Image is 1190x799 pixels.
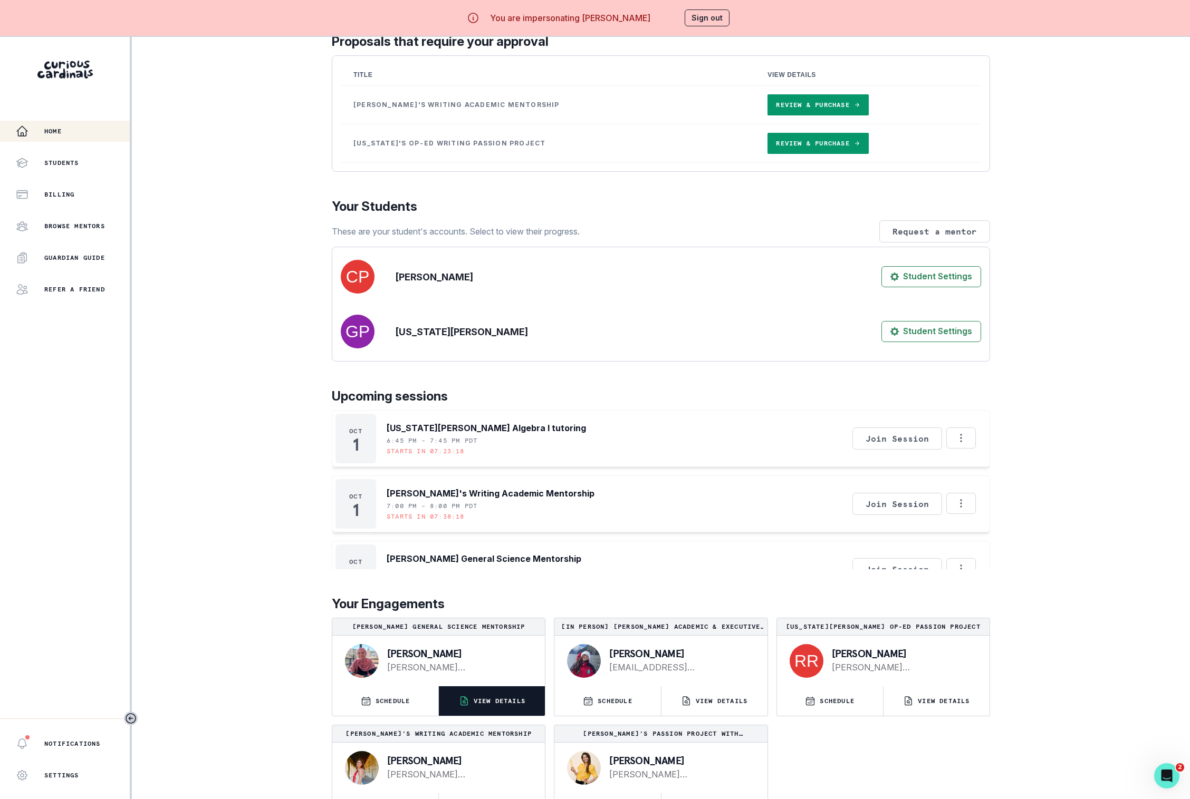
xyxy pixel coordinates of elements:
p: Refer a friend [44,285,105,294]
span: 2 [1176,763,1184,772]
p: Home [44,127,62,135]
button: Join Session [852,558,942,580]
p: Oct [349,427,362,435]
p: [US_STATE][PERSON_NAME] Op-ed Passion Project [781,622,985,631]
button: Options [946,558,976,579]
p: SCHEDULE [598,697,632,705]
a: Review & Purchase [767,133,868,154]
td: [US_STATE]'s Op-Ed Writing Passion Project [341,124,755,163]
button: VIEW DETAILS [661,686,767,716]
p: 7:00 PM - 8:00 PM PDT [387,502,477,510]
p: [PERSON_NAME]'s Passion Project with [PERSON_NAME] [559,729,763,738]
p: [PERSON_NAME] [387,755,528,766]
p: Students [44,159,79,167]
button: Join Session [852,493,942,515]
th: Title [341,64,755,86]
p: Proposals that require your approval [332,32,990,51]
button: SCHEDULE [777,686,883,716]
p: 1 [353,440,359,450]
p: [US_STATE][PERSON_NAME] [396,325,528,339]
button: Sign out [685,9,730,26]
p: Starts in 07:38:18 [387,512,465,521]
button: SCHEDULE [554,686,660,716]
iframe: Intercom live chat [1154,763,1179,788]
a: [PERSON_NAME][EMAIL_ADDRESS][PERSON_NAME][DOMAIN_NAME] [832,661,973,674]
p: 6:00 PM - 7:00 PM PDT [387,567,477,576]
p: [PERSON_NAME]'s Writing Academic Mentorship [337,729,541,738]
button: Options [946,493,976,514]
p: Your Engagements [332,595,990,613]
a: [EMAIL_ADDRESS][DOMAIN_NAME] [609,661,750,674]
p: You are impersonating [PERSON_NAME] [490,12,650,24]
p: SCHEDULE [820,697,855,705]
img: svg [790,644,823,678]
p: [PERSON_NAME] [609,648,750,659]
p: [PERSON_NAME] General Science Mentorship [337,622,541,631]
button: Options [946,427,976,449]
img: svg [341,315,375,348]
p: Upcoming sessions [332,387,990,406]
button: SCHEDULE [332,686,438,716]
p: Settings [44,771,79,779]
a: Review & Purchase [767,94,868,115]
p: SCHEDULE [376,697,410,705]
img: svg [341,260,375,294]
button: VIEW DETAILS [439,686,545,716]
td: [PERSON_NAME]'s Writing Academic Mentorship [341,86,755,124]
p: [PERSON_NAME] [396,270,473,284]
button: Toggle sidebar [124,712,138,725]
button: Student Settings [881,321,981,342]
th: View Details [755,64,981,86]
p: Oct [349,492,362,501]
p: [PERSON_NAME] [387,648,528,659]
p: [PERSON_NAME] [609,755,750,766]
p: 1 [353,505,359,515]
p: [PERSON_NAME] General Science Mentorship [387,552,581,565]
p: [PERSON_NAME] [832,648,973,659]
p: Notifications [44,739,101,748]
button: Request a mentor [879,220,990,242]
p: [PERSON_NAME]'s Writing Academic Mentorship [387,487,594,500]
p: VIEW DETAILS [474,697,525,705]
p: Your Students [332,197,990,216]
p: Browse Mentors [44,222,105,230]
p: These are your student's accounts. Select to view their progress. [332,225,580,238]
button: Student Settings [881,266,981,287]
button: VIEW DETAILS [884,686,990,716]
p: Guardian Guide [44,254,105,262]
p: VIEW DETAILS [696,697,747,705]
p: Oct [349,558,362,566]
img: Curious Cardinals Logo [37,61,93,79]
button: Join Session [852,427,942,450]
p: [US_STATE][PERSON_NAME] Algebra I tutoring [387,422,586,434]
p: Billing [44,190,74,199]
p: Starts in 07:23:18 [387,447,465,455]
a: [PERSON_NAME][EMAIL_ADDRESS][DOMAIN_NAME] [387,661,528,674]
p: [IN PERSON] [PERSON_NAME] Academic & Executive Function Mentorship [559,622,763,631]
p: 6:45 PM - 7:45 PM PDT [387,436,477,445]
p: VIEW DETAILS [918,697,970,705]
a: [PERSON_NAME][EMAIL_ADDRESS][DOMAIN_NAME] [609,768,750,781]
a: [PERSON_NAME][EMAIL_ADDRESS][DOMAIN_NAME] [387,768,528,781]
